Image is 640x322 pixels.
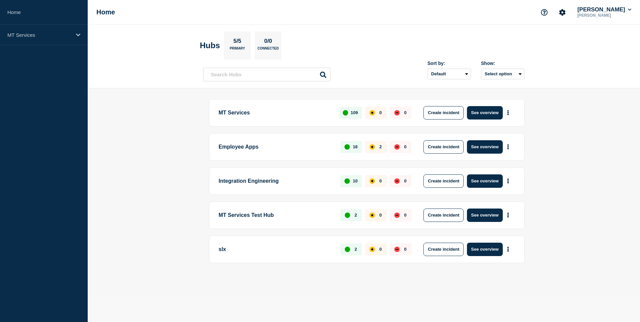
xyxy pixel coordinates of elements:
[231,38,244,47] p: 5/5
[423,243,464,256] button: Create incident
[219,243,333,256] p: slx
[427,61,471,66] div: Sort by:
[370,144,375,150] div: affected
[423,209,464,222] button: Create incident
[96,8,115,16] h1: Home
[504,209,512,221] button: More actions
[555,5,569,19] button: Account settings
[7,32,72,38] p: MT Services
[351,110,358,115] p: 109
[537,5,551,19] button: Support
[394,247,400,252] div: down
[370,110,375,115] div: affected
[379,213,382,218] p: 0
[353,178,357,183] p: 10
[345,247,350,252] div: up
[504,175,512,187] button: More actions
[394,144,400,150] div: down
[379,144,382,149] p: 2
[370,213,375,218] div: affected
[219,209,333,222] p: MT Services Test Hub
[467,140,502,154] button: See overview
[344,144,350,150] div: up
[423,140,464,154] button: Create incident
[379,110,382,115] p: 0
[354,213,357,218] p: 2
[353,144,357,149] p: 18
[481,69,525,79] button: Select option
[404,213,406,218] p: 0
[379,178,382,183] p: 0
[467,106,502,119] button: See overview
[467,243,502,256] button: See overview
[504,141,512,153] button: More actions
[504,106,512,119] button: More actions
[427,69,471,79] select: Sort by
[345,213,350,218] div: up
[354,247,357,252] p: 2
[394,178,400,184] div: down
[370,178,375,184] div: affected
[576,6,633,13] button: [PERSON_NAME]
[394,110,400,115] div: down
[203,68,330,81] input: Search Hubs
[423,174,464,188] button: Create incident
[404,178,406,183] p: 0
[467,174,502,188] button: See overview
[200,41,220,50] h2: Hubs
[394,213,400,218] div: down
[219,140,333,154] p: Employee Apps
[504,243,512,255] button: More actions
[370,247,375,252] div: affected
[404,247,406,252] p: 0
[262,38,275,47] p: 0/0
[423,106,464,119] button: Create incident
[467,209,502,222] button: See overview
[379,247,382,252] p: 0
[219,174,333,188] p: Integration Engineering
[404,110,406,115] p: 0
[343,110,348,115] div: up
[576,13,633,18] p: [PERSON_NAME]
[481,61,525,66] div: Show:
[404,144,406,149] p: 0
[344,178,350,184] div: up
[230,47,245,54] p: Primary
[219,106,331,119] p: MT Services
[257,47,278,54] p: Connected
